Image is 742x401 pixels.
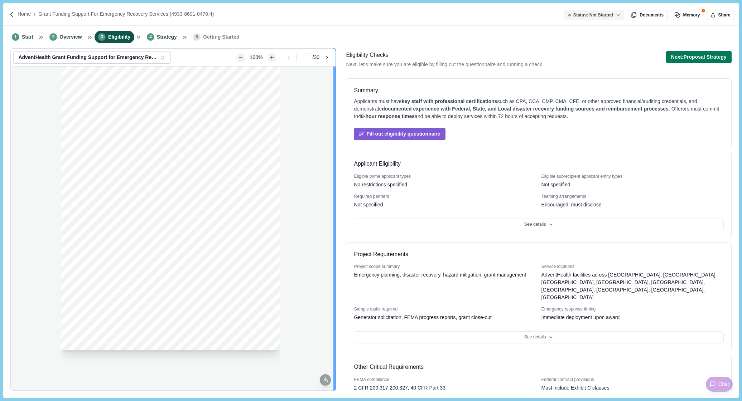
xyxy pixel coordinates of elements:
[541,306,724,313] div: Emergency response timing
[354,271,526,279] div: Emergency planning, disaster recovery, hazard mitigation, grant management
[114,298,150,302] span: [PERSON_NAME]
[541,264,724,270] div: Service locations
[93,334,99,337] span: 8601
[354,306,536,313] div: Sample tasks required
[134,187,143,192] span: Due
[12,33,19,41] span: 1
[38,10,214,18] a: Grant Funding Support for Emergency Recovery Services (4933-8601-0470.4)
[382,106,669,112] span: documented experience with Federal, State, and Local disaster recovery funding sources and reimbu...
[114,303,206,308] span: Accounting Corporate Grants (Projects) Director
[541,384,609,392] div: Must include Exhibit C clauses
[114,230,150,234] span: [PERSON_NAME]
[666,51,732,63] button: Next:Proposal Strategy
[354,173,536,180] div: Eligible prime applicant types
[61,67,285,390] div: grid
[114,281,157,285] span: [STREET_ADDRESS]
[354,363,423,372] h3: Other Critical Requirements
[232,138,258,145] span: Services
[354,128,445,140] button: Fill out eligibility questionnaire
[77,164,146,169] span: Sources: Orlando Sentinel and
[114,241,140,245] span: AdventHealth
[114,218,117,222] span: E
[236,53,245,62] button: Zoom out
[99,334,100,337] span: -
[313,54,319,61] span: / 30
[203,33,239,41] span: Getting Started
[186,205,188,210] span: -
[354,86,378,95] div: Summary
[193,187,209,192] span: [DATE]
[283,53,295,62] button: Go to previous page
[241,164,264,169] span: solicitation
[158,187,192,192] span: 10:00 AM EST,
[354,201,383,209] div: Not specified
[188,176,191,181] span: 6
[346,51,542,60] div: Eligibility Checks
[169,176,187,181] span: October
[354,331,723,343] button: See details
[358,113,415,119] span: 48-hour response times
[252,329,255,333] span: 0
[191,176,205,181] span: , 2025
[13,51,171,64] button: AdventHealth Grant Funding Support for Emergency Recovery Services RFP.pdf
[59,33,82,41] span: Overview
[114,247,157,251] span: [STREET_ADDRESS]
[402,98,497,104] span: key staff with professional certifications
[153,205,184,210] span: System Office
[718,381,729,388] span: Chat
[193,33,201,41] span: 5
[354,314,491,321] div: Generator solicitation, FEMA progress reports, grant close-out
[117,218,119,222] span: -
[268,53,276,62] button: Zoom in
[18,10,31,18] a: Home
[354,377,536,383] div: FEMA compliance
[122,205,152,210] span: AdventHealth
[201,130,204,137] span: s
[129,217,205,222] span: [EMAIL_ADDRESS][DOMAIN_NAME]
[84,138,101,145] span: Grant
[114,309,168,313] span: AdventHealth System Office
[155,138,230,145] span: for Emergency Recovery
[114,253,159,257] span: [GEOGRAPHIC_DATA]
[231,164,232,169] span: -
[130,187,132,192] span: s
[136,176,167,181] span: Date of Issue:
[541,173,724,180] div: Eligible subrecipient applicant entity types
[541,194,724,200] div: Teaming arrangements
[239,164,241,169] span: -
[147,164,200,169] span: [URL][DOMAIN_NAME]
[9,11,15,18] img: Forward slash icon
[114,235,168,240] span: Strategic Sourcing Manager
[98,33,106,41] span: 3
[221,187,235,192] span: , 2025
[157,33,177,41] span: Strategy
[31,11,38,18] img: Forward slash icon
[87,334,92,337] span: 4933
[354,160,400,168] h3: Applicant Eligibility
[541,377,724,383] div: Federal contract provisions
[354,264,536,270] div: Project scope summary
[18,54,157,60] div: AdventHealth Grant Funding Support for Emergency Recovery Services RFP.pdf
[49,33,57,41] span: 2
[114,314,157,319] span: [STREET_ADDRESS]
[110,187,130,192] span: Proposal
[346,61,542,68] span: Next, let's make sure you are eligible by filling out the questionnaire and running a check
[114,264,150,268] span: [PERSON_NAME]
[125,158,186,163] span: Date of Publication: [DATE]
[354,250,408,259] h3: Project Requirements
[541,181,570,189] div: Not specified
[145,187,155,192] span: Date
[246,54,266,61] div: 100%
[114,320,159,324] span: [GEOGRAPHIC_DATA]
[119,218,127,222] span: mail:
[108,33,130,41] span: Eligibility
[141,241,168,245] span: System Office
[541,201,602,209] div: Encouraged, must disclose
[137,130,201,137] span: Request for Proposal
[706,377,733,392] button: Chat
[147,33,154,41] span: 4
[189,205,256,210] span: Strategic Sourcing Contact(s):
[100,334,108,337] span: 0470.4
